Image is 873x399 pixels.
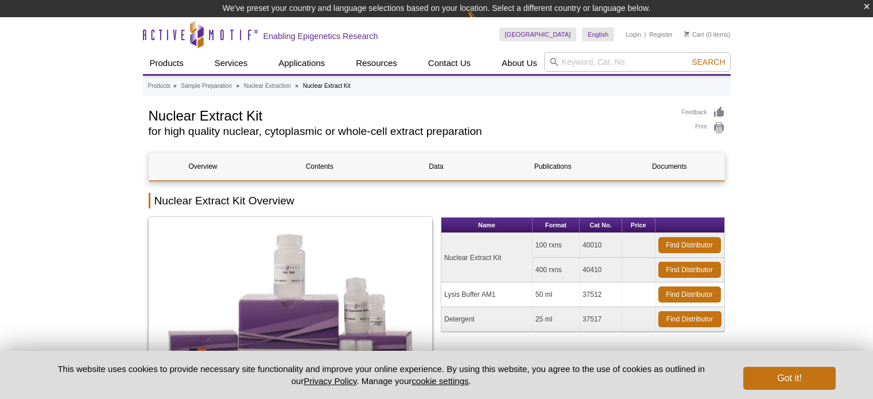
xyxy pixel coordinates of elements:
th: Price [622,218,655,233]
a: Find Distributor [658,237,721,253]
a: Data [382,153,490,180]
a: Products [148,81,170,91]
a: Applications [271,52,332,74]
p: This website uses cookies to provide necessary site functionality and improve your online experie... [38,363,725,387]
button: cookie settings [412,376,468,386]
li: » [295,83,298,89]
h2: Nuclear Extract Kit Overview [149,193,725,208]
a: Print [682,122,725,134]
a: Find Distributor [658,262,721,278]
a: Publications [499,153,607,180]
a: Login [626,30,641,38]
a: Contact Us [421,52,478,74]
a: Privacy Policy [304,376,356,386]
td: 400 rxns [533,258,580,282]
input: Keyword, Cat. No. [544,52,731,72]
a: Feedback [682,106,725,119]
a: Overview [149,153,257,180]
th: Format [533,218,580,233]
td: 50 ml [533,282,580,307]
h2: Enabling Epigenetics Research [263,31,378,41]
li: » [236,83,239,89]
a: Contents [266,153,374,180]
img: Change Here [467,9,498,36]
a: Sample Preparation [181,81,231,91]
a: Find Distributor [658,311,721,327]
a: Documents [615,153,723,180]
td: Nuclear Extract Kit [441,233,533,282]
h1: Nuclear Extract Kit [149,106,670,123]
td: Detergent [441,307,533,332]
li: (0 items) [684,28,731,41]
button: Search [688,57,728,67]
a: Find Distributor [658,286,721,303]
button: Got it! [743,367,835,390]
a: English [582,28,614,41]
td: 40010 [580,233,622,258]
td: 37517 [580,307,622,332]
a: Resources [349,52,404,74]
li: | [645,28,646,41]
li: » [173,83,177,89]
a: Nuclear Extraction [244,81,291,91]
a: [GEOGRAPHIC_DATA] [499,28,577,41]
td: 37512 [580,282,622,307]
td: 100 rxns [533,233,580,258]
span: Search [692,57,725,67]
li: Nuclear Extract Kit [303,83,351,89]
td: 25 ml [533,307,580,332]
th: Cat No. [580,218,622,233]
a: Register [649,30,673,38]
td: 40410 [580,258,622,282]
a: Services [208,52,255,74]
img: Your Cart [684,31,689,37]
td: Lysis Buffer AM1 [441,282,533,307]
th: Name [441,218,533,233]
a: About Us [495,52,544,74]
a: Cart [684,30,704,38]
h2: for high quality nuclear, cytoplasmic or whole-cell extract preparation [149,126,670,137]
a: Products [143,52,191,74]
